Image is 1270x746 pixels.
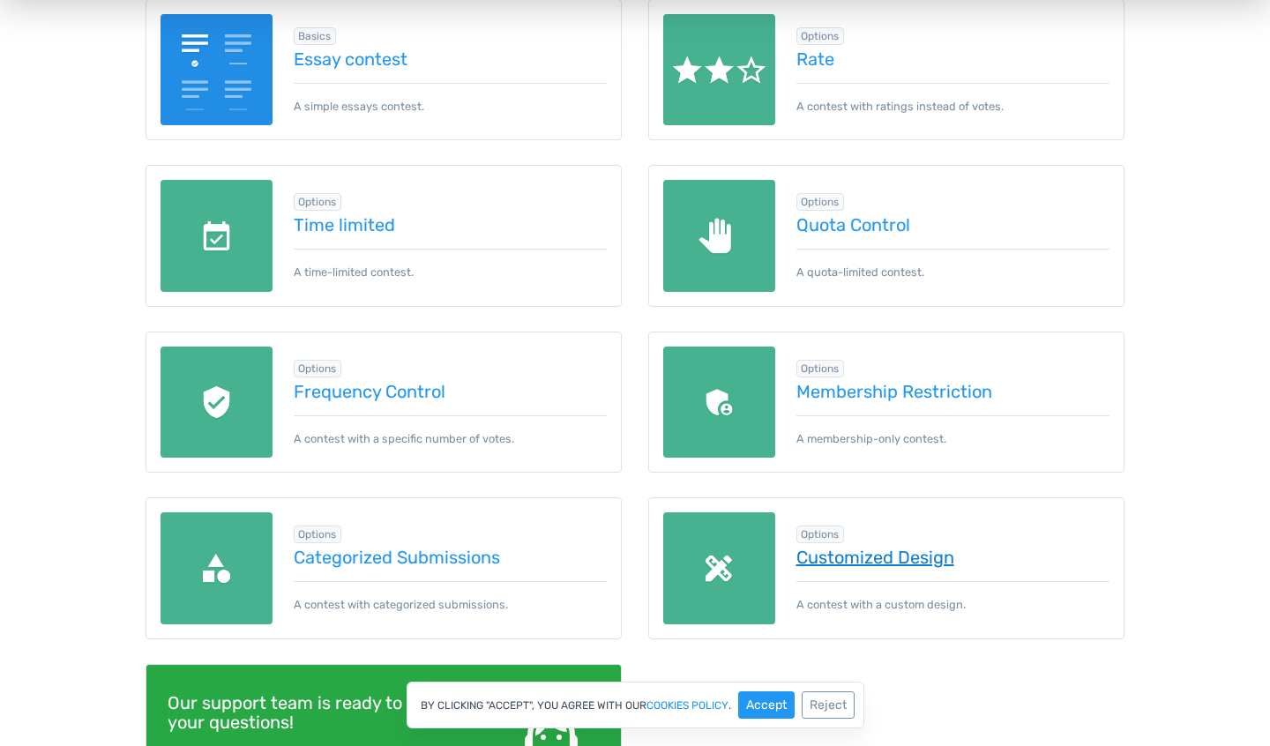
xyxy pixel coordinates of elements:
[161,180,273,292] img: date-limited.png.webp
[796,215,1110,235] a: Quota Control
[796,360,845,377] span: Browse all in Options
[294,581,608,613] p: A contest with categorized submissions.
[294,49,608,69] a: Essay contest
[294,193,342,211] span: Browse all in Options
[663,180,775,292] img: quota-limited.png.webp
[738,691,795,719] button: Accept
[161,347,273,459] img: recaptcha.png.webp
[161,14,273,126] img: essay-contest.png.webp
[796,249,1110,280] p: A quota-limited contest.
[796,415,1110,447] p: A membership-only contest.
[168,693,474,732] h4: Our support team is ready to answer your questions!
[294,215,608,235] a: Time limited
[407,682,864,728] div: By clicking "Accept", you agree with our .
[294,526,342,543] span: Browse all in Options
[663,347,775,459] img: members-only.png.webp
[796,49,1110,69] a: Rate
[294,548,608,567] a: Categorized Submissions
[796,83,1110,115] p: A contest with ratings instead of votes.
[796,382,1110,401] a: Membership Restriction
[294,83,608,115] p: A simple essays contest.
[663,14,775,126] img: rate.png.webp
[294,249,608,280] p: A time-limited contest.
[294,360,342,377] span: Browse all in Options
[796,581,1110,613] p: A contest with a custom design.
[802,691,855,719] button: Reject
[796,548,1110,567] a: Customized Design
[161,512,273,624] img: categories.png.webp
[663,512,775,624] img: custom-design.png.webp
[294,27,337,45] span: Browse all in Basics
[294,415,608,447] p: A contest with a specific number of votes.
[796,27,845,45] span: Browse all in Options
[294,382,608,401] a: Frequency Control
[796,526,845,543] span: Browse all in Options
[796,193,845,211] span: Browse all in Options
[646,700,728,711] a: cookies policy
